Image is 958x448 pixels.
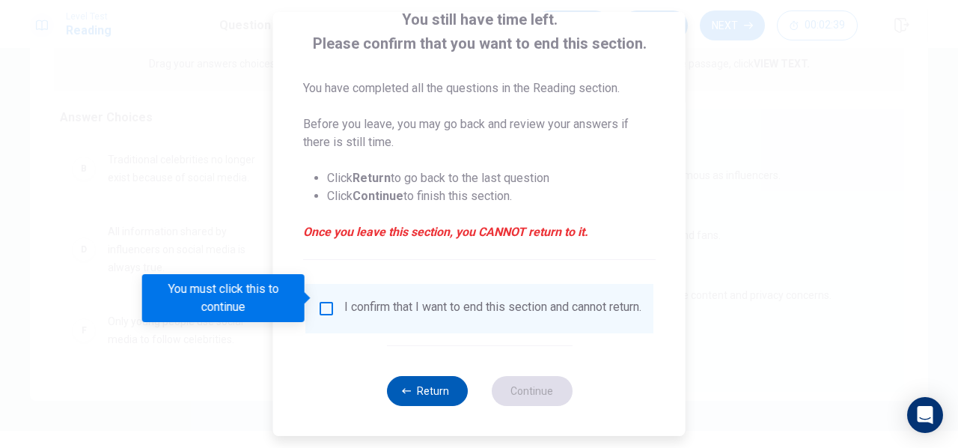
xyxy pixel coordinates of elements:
[386,376,467,406] button: Return
[907,397,943,433] div: Open Intercom Messenger
[142,274,305,322] div: You must click this to continue
[344,300,641,318] div: I confirm that I want to end this section and cannot return.
[491,376,572,406] button: Continue
[317,300,335,318] span: You must click this to continue
[353,171,391,185] strong: Return
[327,187,656,205] li: Click to finish this section.
[303,223,656,241] em: Once you leave this section, you CANNOT return to it.
[353,189,403,203] strong: Continue
[303,79,656,97] p: You have completed all the questions in the Reading section.
[303,7,656,55] span: You still have time left. Please confirm that you want to end this section.
[327,169,656,187] li: Click to go back to the last question
[303,115,656,151] p: Before you leave, you may go back and review your answers if there is still time.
